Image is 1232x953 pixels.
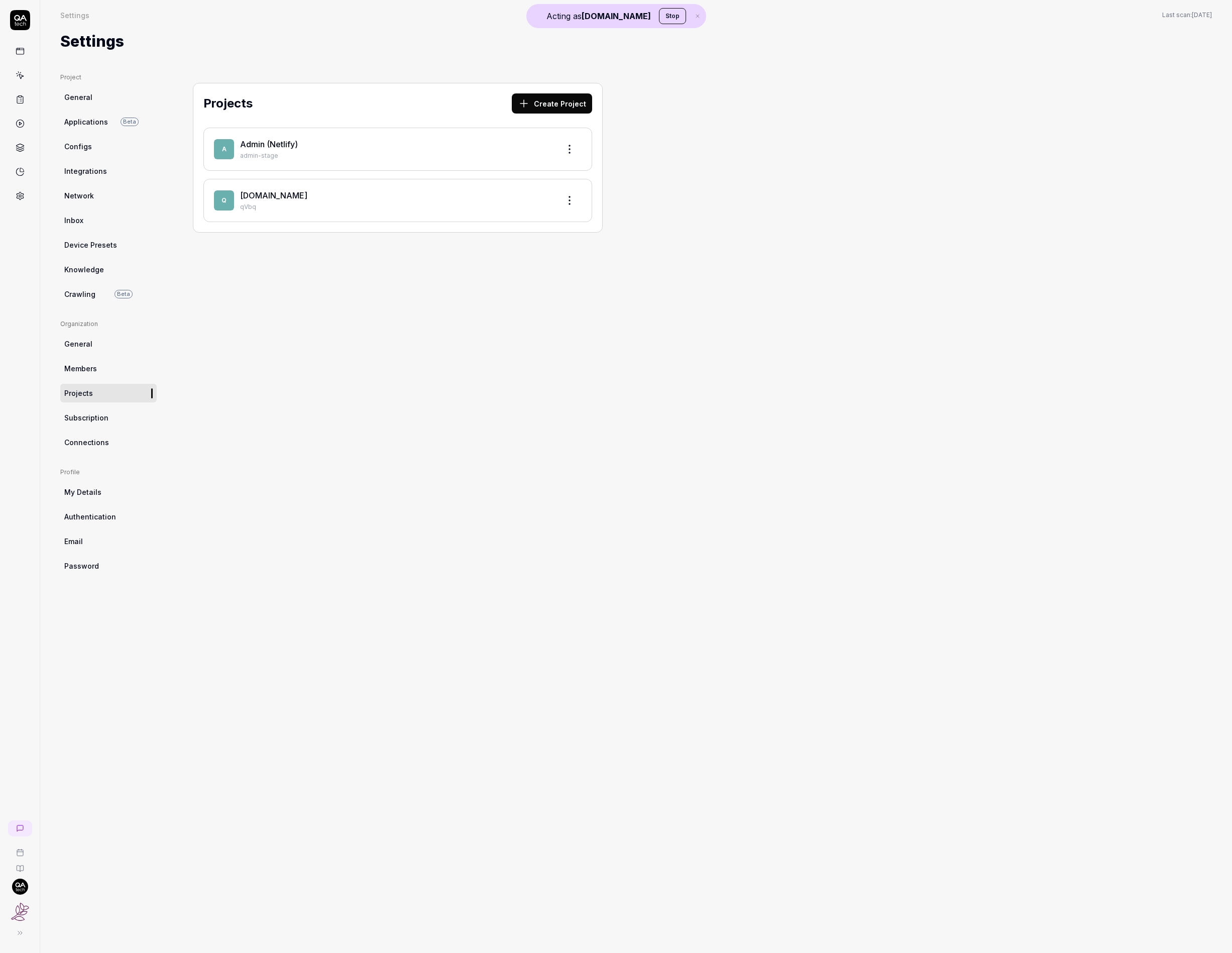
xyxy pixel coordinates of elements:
a: Inbox [60,211,157,230]
span: Applications [64,117,108,127]
span: Password [64,561,99,571]
span: Members [64,363,97,374]
h2: Projects [203,94,253,113]
a: Documentation [4,857,36,873]
a: Connections [60,433,157,452]
img: Lavendla Logo [11,903,29,921]
span: Integrations [64,166,107,176]
span: Beta [121,118,139,126]
span: A [214,139,234,159]
span: Authentication [64,511,116,522]
button: Stop [659,8,686,24]
a: Email [60,532,157,551]
div: Project [60,73,157,82]
h1: Settings [60,30,124,53]
time: [DATE] [1192,11,1212,19]
a: Device Presets [60,236,157,254]
span: Knowledge [64,264,104,275]
a: CrawlingBeta [60,285,157,303]
span: General [64,92,92,102]
span: Beta [115,290,133,298]
div: Settings [60,10,89,20]
div: Profile [60,468,157,477]
a: Admin (Netlify) [240,139,298,149]
span: Configs [64,141,92,152]
a: General [60,88,157,107]
a: Password [60,557,157,575]
span: Projects [64,388,93,398]
p: admin-stage [240,151,551,160]
a: Subscription [60,408,157,427]
p: qVbq [240,202,551,211]
a: ApplicationsBeta [60,113,157,131]
img: 7ccf6c19-61ad-4a6c-8811-018b02a1b829.jpg [12,879,28,895]
a: New conversation [8,820,32,836]
span: Network [64,190,94,201]
a: Configs [60,137,157,156]
a: Members [60,359,157,378]
a: Authentication [60,507,157,526]
a: General [60,335,157,353]
span: Last scan: [1162,11,1212,20]
span: Inbox [64,215,83,226]
a: Knowledge [60,260,157,279]
a: [DOMAIN_NAME] [240,190,307,200]
span: Email [64,536,83,547]
a: Book a call with us [4,840,36,857]
span: Subscription [64,412,108,423]
span: My Details [64,487,101,497]
a: Network [60,186,157,205]
span: Crawling [64,289,95,299]
span: Connections [64,437,109,448]
a: Integrations [60,162,157,180]
button: Last scan:[DATE] [1162,11,1212,20]
a: My Details [60,483,157,501]
button: Lavendla Logo [4,895,36,923]
span: q [214,190,234,210]
span: Device Presets [64,240,117,250]
div: Organization [60,320,157,329]
button: Create Project [512,93,592,114]
span: General [64,339,92,349]
a: Projects [60,384,157,402]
